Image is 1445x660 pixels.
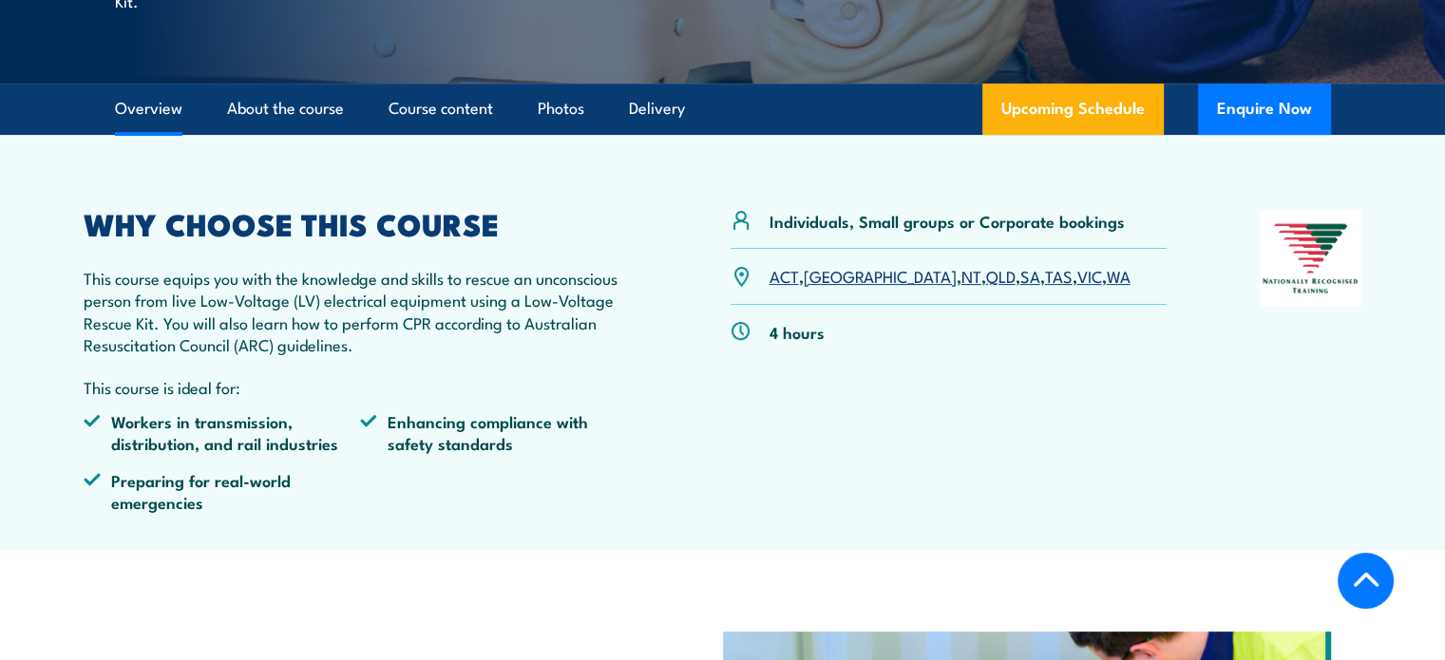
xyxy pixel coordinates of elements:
a: About the course [227,84,344,134]
a: [GEOGRAPHIC_DATA] [804,264,957,287]
a: SA [1020,264,1040,287]
p: , , , , , , , [770,265,1131,287]
li: Workers in transmission, distribution, and rail industries [84,410,361,455]
p: 4 hours [770,321,825,343]
a: Photos [538,84,584,134]
a: VIC [1077,264,1102,287]
h2: WHY CHOOSE THIS COURSE [84,210,638,236]
p: This course equips you with the knowledge and skills to rescue an unconscious person from live Lo... [84,267,638,356]
li: Preparing for real-world emergencies [84,469,361,514]
img: Nationally Recognised Training logo. [1260,210,1362,307]
a: Overview [115,84,182,134]
a: WA [1107,264,1131,287]
a: TAS [1045,264,1073,287]
a: QLD [986,264,1016,287]
p: Individuals, Small groups or Corporate bookings [770,210,1125,232]
a: Course content [389,84,493,134]
a: NT [961,264,981,287]
a: Delivery [629,84,685,134]
a: Upcoming Schedule [982,84,1164,135]
button: Enquire Now [1198,84,1331,135]
li: Enhancing compliance with safety standards [360,410,637,455]
a: ACT [770,264,799,287]
p: This course is ideal for: [84,376,638,398]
